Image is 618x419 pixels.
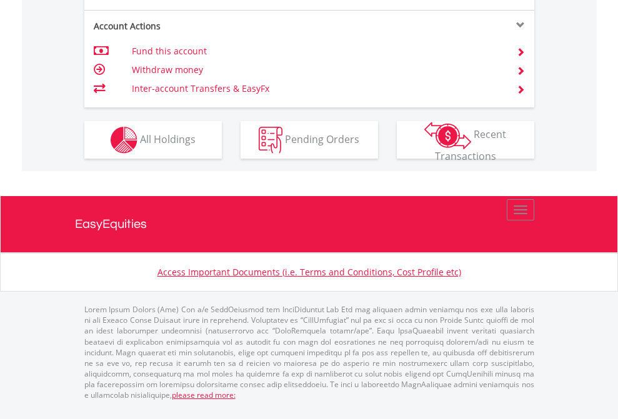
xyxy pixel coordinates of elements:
[285,132,359,145] span: Pending Orders
[84,20,309,32] div: Account Actions
[424,122,471,149] img: transactions-zar-wht.png
[75,196,544,252] a: EasyEquities
[132,61,501,79] td: Withdraw money
[84,121,222,159] button: All Holdings
[132,79,501,98] td: Inter-account Transfers & EasyFx
[259,127,282,154] img: pending_instructions-wht.png
[84,304,534,400] p: Lorem Ipsum Dolors (Ame) Con a/e SeddOeiusmod tem InciDiduntut Lab Etd mag aliquaen admin veniamq...
[140,132,196,145] span: All Holdings
[157,266,461,278] a: Access Important Documents (i.e. Terms and Conditions, Cost Profile etc)
[397,121,534,159] button: Recent Transactions
[241,121,378,159] button: Pending Orders
[111,127,137,154] img: holdings-wht.png
[172,390,236,400] a: please read more:
[132,42,501,61] td: Fund this account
